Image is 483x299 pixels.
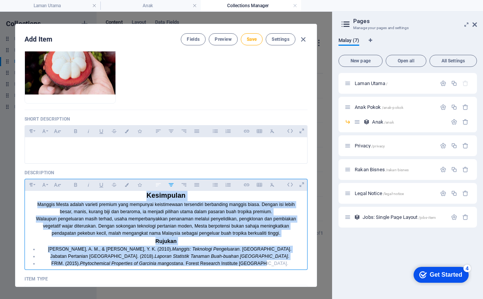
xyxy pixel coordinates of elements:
[355,191,404,196] span: Click to open page
[352,191,436,196] div: Legal Notice/legal-notice
[360,215,447,220] div: Jobs: Single Page Layout/jobs-item
[462,190,469,197] div: Remove
[240,180,252,190] button: Insert Link
[247,36,257,42] span: Save
[272,36,289,42] span: Settings
[25,276,308,282] p: Item Type
[31,190,301,201] h2: Kesimpulan
[342,59,379,63] span: New page
[462,119,469,125] div: Remove
[201,2,301,10] h4: Collections Manager
[209,126,221,136] button: Unordered List
[451,143,457,149] div: Duplicate
[433,59,474,63] span: All Settings
[440,80,446,87] div: Settings
[386,82,388,86] span: /
[165,126,177,136] button: Align Center
[191,126,203,136] button: Align Justify
[134,126,146,136] button: Icons
[355,81,388,86] span: Click to open page
[372,119,394,125] span: Anak
[25,22,115,95] img: manggis-mesta1-PzL5wiD8wYw-e3gMgpRocA.jpg
[31,237,301,245] h3: Rujukan
[355,167,409,172] span: Click to open page
[284,125,296,137] i: Edit HTML
[152,180,164,190] button: Align Left
[215,36,231,42] span: Preview
[22,8,55,15] div: Get Started
[371,144,385,148] span: /privacy
[253,126,265,136] button: Insert Table
[222,126,234,136] button: Ordered List
[382,105,404,110] span: /anak-pokok
[352,143,436,148] div: Privacy/privacy
[240,126,252,136] button: Insert Link
[462,143,469,149] div: Remove
[38,246,301,253] p: [PERSON_NAME], A. M., & [PERSON_NAME], Y. K. (2010). . [GEOGRAPHIC_DATA].
[383,192,404,196] span: /legal-notice
[25,170,308,176] p: Description
[172,246,240,252] em: Manggis: Teknologi Pengeluaran
[418,215,436,220] span: /jobs-item
[209,33,237,45] button: Preview
[25,116,308,122] p: Short Description
[187,36,200,42] span: Fields
[384,120,394,124] span: /anak
[370,119,447,124] div: Anak/anak
[38,260,301,267] p: FRIM. (2015). . Forest Research Institute [GEOGRAPHIC_DATA].
[209,180,221,190] button: Unordered List
[353,18,477,25] h2: Pages
[108,180,120,190] button: Strikethrough
[108,126,120,136] button: Strikethrough
[165,180,177,190] button: Align Center
[352,167,436,172] div: Rakan Bisnes/rakan-bisnes
[355,104,403,110] span: Click to open page
[253,180,265,190] button: Insert Table
[121,126,133,136] button: Colors
[451,80,457,87] div: Duplicate
[296,125,308,137] i: Open as overlay
[191,180,203,190] button: Align Justify
[95,126,107,136] button: Underline (Ctrl+U)
[284,179,296,191] i: Edit HTML
[121,180,133,190] button: Colors
[451,214,457,220] div: Settings
[38,253,301,260] p: Jabatan Pertanian [GEOGRAPHIC_DATA]. (2018). .
[296,179,308,191] i: Open as overlay
[451,166,457,173] div: Duplicate
[338,55,383,67] button: New page
[152,126,164,136] button: Align Left
[100,2,201,10] h4: Anak
[338,37,477,52] div: Language Tabs
[440,166,446,173] div: Settings
[155,254,288,259] em: Laporan Statistik Tanaman Buah-buahan [GEOGRAPHIC_DATA]
[241,33,263,45] button: Save
[440,143,446,149] div: Settings
[462,104,469,110] div: Remove
[451,119,457,125] div: Settings
[178,126,190,136] button: Align Right
[266,126,278,136] button: Clear Formatting
[31,201,301,215] p: Manggis Mesta adalah varieti premium yang mempunyai keistimewaan tersendiri berbanding manggis bi...
[355,143,385,149] span: Click to open page
[56,2,63,9] div: 4
[363,119,370,125] div: This layout is used as a template for all items (e.g. a blog post) of this collection. The conten...
[440,190,446,197] div: Settings
[354,214,360,220] div: This layout is used as a template for all items (e.g. a blog post) of this collection. The conten...
[222,180,234,190] button: Ordered List
[6,4,61,20] div: Get Started 4 items remaining, 20% complete
[386,168,409,172] span: /rakan-bisnes
[134,180,146,190] button: Icons
[451,190,457,197] div: Duplicate
[338,36,359,46] span: Malay (7)
[181,33,206,45] button: Fields
[462,166,469,173] div: Remove
[386,55,426,67] button: Open all
[266,33,295,45] button: Settings
[25,13,116,104] li: manggis-mesta1-PzL5wiD8wYw-e3gMgpRocA.jpg
[462,80,469,87] div: The startpage cannot be deleted
[80,261,183,266] em: Phytochemical Properties of Garcinia mangostana
[440,104,446,110] div: Settings
[451,104,457,110] div: Duplicate
[429,55,477,67] button: All Settings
